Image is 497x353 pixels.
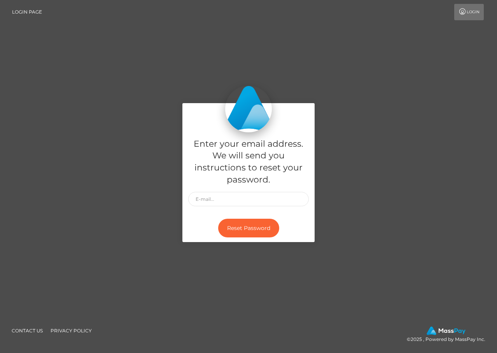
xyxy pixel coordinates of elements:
img: MassPay Login [225,86,272,132]
img: MassPay [427,327,465,335]
div: © 2025 , Powered by MassPay Inc. [407,327,491,344]
input: E-mail... [188,192,309,206]
a: Contact Us [9,325,46,337]
button: Reset Password [218,219,279,238]
a: Privacy Policy [47,325,95,337]
a: Login Page [12,4,42,20]
a: Login [454,4,484,20]
h5: Enter your email address. We will send you instructions to reset your password. [188,138,309,186]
